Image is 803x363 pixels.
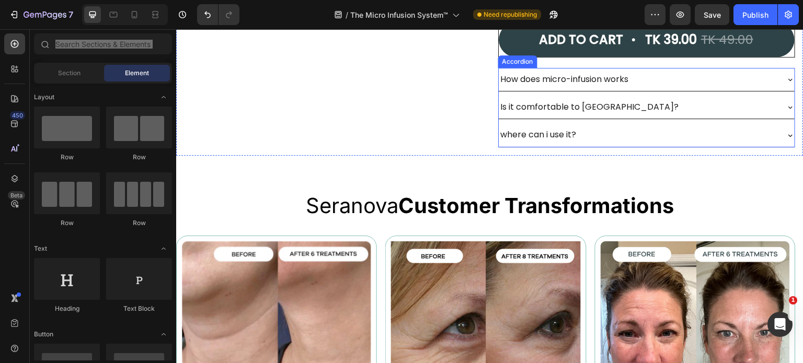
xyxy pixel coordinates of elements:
[34,33,172,54] input: Search Sections & Elements
[4,4,78,25] button: 7
[34,304,100,313] div: Heading
[468,1,522,19] div: Tk 39.00
[34,153,100,162] div: Row
[34,244,47,253] span: Text
[106,153,172,162] div: Row
[350,9,448,20] span: The Micro Infusion System™
[34,330,53,339] span: Button
[733,4,777,25] button: Publish
[484,10,537,19] span: Need republishing
[346,9,348,20] span: /
[58,68,81,78] span: Section
[324,44,452,56] p: How does micro-infusion works
[106,218,172,228] div: Row
[324,100,400,111] p: where can i use it?
[176,29,803,363] iframe: Design area
[68,8,73,21] p: 7
[789,296,797,305] span: 1
[363,2,447,19] div: Add to cart
[34,218,100,228] div: Row
[155,326,172,343] span: Toggle open
[704,10,721,19] span: Save
[222,163,498,189] strong: Customer Transformations
[8,191,25,200] div: Beta
[155,89,172,106] span: Toggle open
[106,304,172,313] div: Text Block
[695,4,729,25] button: Save
[125,68,149,78] span: Element
[34,92,54,102] span: Layout
[197,4,239,25] div: Undo/Redo
[742,9,768,20] div: Publish
[324,28,359,37] div: Accordion
[10,111,25,120] div: 450
[324,72,502,84] p: Is it comfortable to [GEOGRAPHIC_DATA]?
[767,312,793,337] iframe: Intercom live chat
[524,1,578,19] div: Tk 49.00
[155,240,172,257] span: Toggle open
